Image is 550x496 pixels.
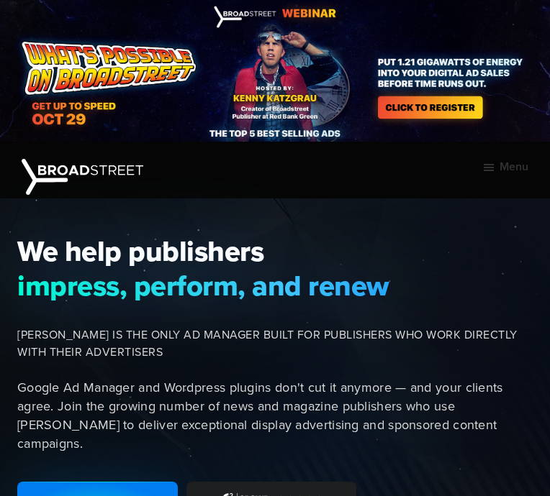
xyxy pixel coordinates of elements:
[17,326,541,361] span: [PERSON_NAME] IS THE ONLY AD MANAGER BUILT FOR PUBLISHERS WHO WORK DIRECTLY WITH THEIR ADVERTISERS
[17,378,541,453] p: Google Ad Manager and Wordpress plugins don't cut it anymore — and your clients agree. Join the g...
[482,149,528,185] button: Menu
[22,159,143,195] img: Broadstreet | The Ad Manager for Small Publishers
[17,234,541,269] span: We help publishers
[17,269,541,303] span: impress, perform, and renew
